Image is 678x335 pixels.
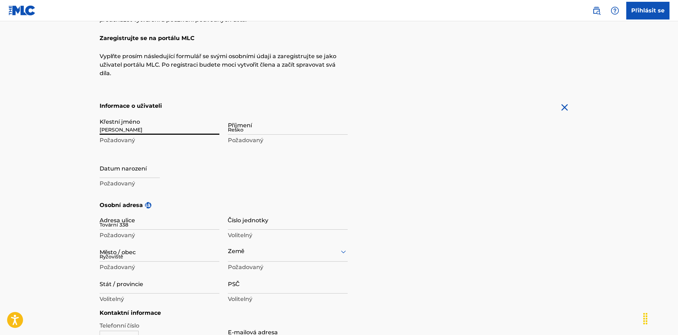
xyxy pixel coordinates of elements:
font: Požadovaný [228,137,263,144]
iframe: Chat Widget [643,301,678,335]
font: Kontaktní informace [100,309,161,316]
font: Volitelný [228,296,252,302]
font: Požadovaný [100,264,135,270]
font: Volitelný [228,232,252,239]
font: Volitelný [100,296,124,302]
font: Osobní adresa [100,202,143,208]
font: já [145,202,151,208]
div: Widget pro chat [643,301,678,335]
div: Pomoc [608,4,622,18]
a: Veřejné vyhledávání [589,4,604,18]
font: Požadovaný [100,137,135,144]
img: blízko [559,102,570,113]
font: Požadovaný [228,264,263,270]
a: Přihlásit se [626,2,669,19]
font: Požadovaný [100,232,135,239]
img: vyhledávání [592,6,601,15]
font: Telefonní číslo [100,322,139,329]
font: Požadovaný [100,180,135,187]
font: Vyplňte prosím následující formulář se svými osobními údaji a zaregistrujte se jako uživatel port... [100,53,336,77]
font: Informace o uživateli [100,102,162,109]
img: Logo MLC [9,5,36,16]
font: Zaregistrujte se na portálu MLC [100,35,195,41]
div: Přetáhnout [640,308,651,329]
img: pomoc [611,6,619,15]
font: Přihlásit se [631,7,665,14]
